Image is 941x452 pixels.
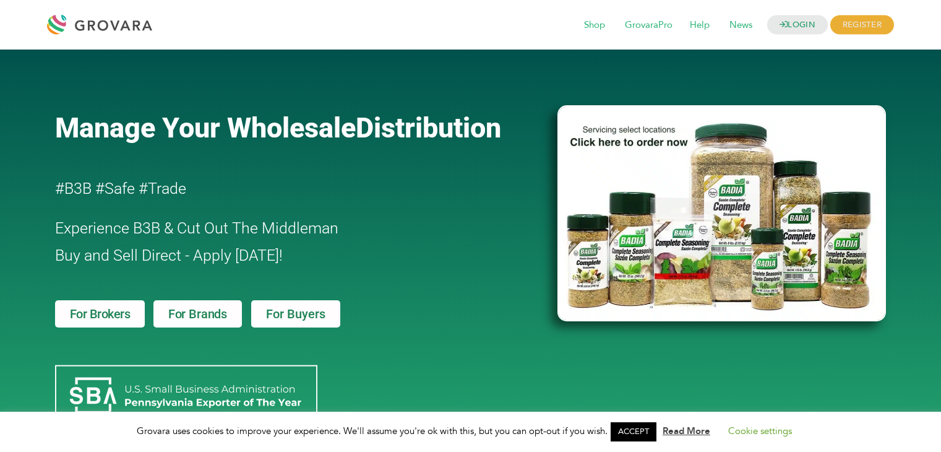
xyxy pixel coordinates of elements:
[728,425,792,437] a: Cookie settings
[153,300,242,328] a: For Brands
[616,14,681,37] span: GrovaraPro
[55,175,487,202] h2: #B3B #Safe #Trade
[616,19,681,32] a: GrovaraPro
[721,19,761,32] a: News
[830,15,894,35] span: REGISTER
[137,425,804,437] span: Grovara uses cookies to improve your experience. We'll assume you're ok with this, but you can op...
[356,111,501,144] span: Distribution
[611,422,656,441] a: ACCEPT
[55,111,356,144] span: Manage Your Wholesale
[575,14,614,37] span: Shop
[55,219,338,237] span: Experience B3B & Cut Out The Middleman
[55,246,283,264] span: Buy and Sell Direct - Apply [DATE]!
[55,111,538,144] a: Manage Your WholesaleDistribution
[55,300,145,328] a: For Brokers
[251,300,340,328] a: For Buyers
[721,14,761,37] span: News
[575,19,614,32] a: Shop
[266,308,325,320] span: For Buyers
[663,425,710,437] a: Read More
[767,15,828,35] a: LOGIN
[681,14,718,37] span: Help
[168,308,227,320] span: For Brands
[70,308,131,320] span: For Brokers
[681,19,718,32] a: Help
